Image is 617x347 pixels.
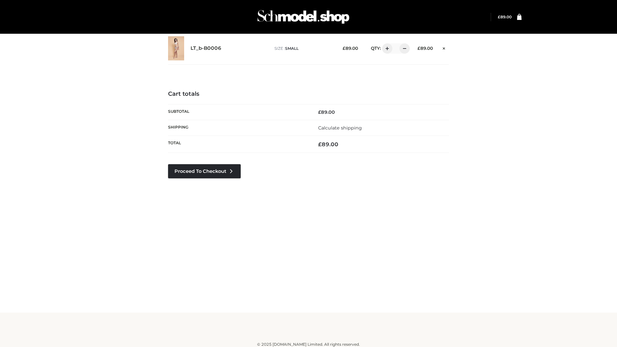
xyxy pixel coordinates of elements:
div: QTY: [364,43,407,54]
span: £ [318,141,322,147]
span: SMALL [285,46,299,51]
img: Schmodel Admin 964 [255,4,352,30]
span: £ [417,46,420,51]
a: Remove this item [439,43,449,52]
bdi: 89.00 [318,141,338,147]
a: £89.00 [498,14,512,19]
h4: Cart totals [168,91,449,98]
span: £ [343,46,345,51]
bdi: 89.00 [417,46,433,51]
th: Total [168,136,308,153]
a: LT_b-B0006 [191,45,221,51]
a: Calculate shipping [318,125,362,131]
bdi: 89.00 [498,14,512,19]
span: £ [498,14,500,19]
a: Proceed to Checkout [168,164,241,178]
p: size : [274,46,333,51]
span: £ [318,109,321,115]
img: LT_b-B0006 - SMALL [168,36,184,60]
bdi: 89.00 [343,46,358,51]
th: Subtotal [168,104,308,120]
bdi: 89.00 [318,109,335,115]
th: Shipping [168,120,308,136]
